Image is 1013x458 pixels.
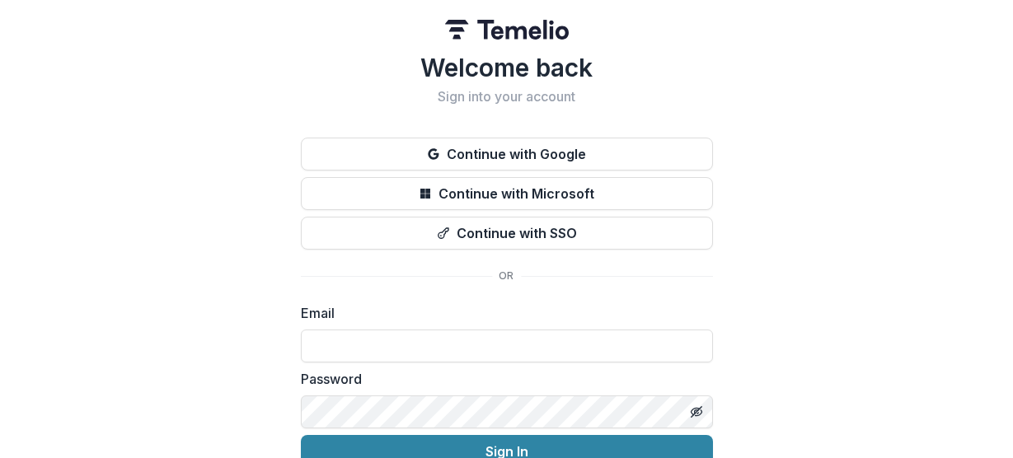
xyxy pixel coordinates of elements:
img: Temelio [445,20,569,40]
button: Toggle password visibility [683,399,710,425]
label: Password [301,369,703,389]
label: Email [301,303,703,323]
button: Continue with SSO [301,217,713,250]
h2: Sign into your account [301,89,713,105]
button: Continue with Microsoft [301,177,713,210]
button: Continue with Google [301,138,713,171]
h1: Welcome back [301,53,713,82]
